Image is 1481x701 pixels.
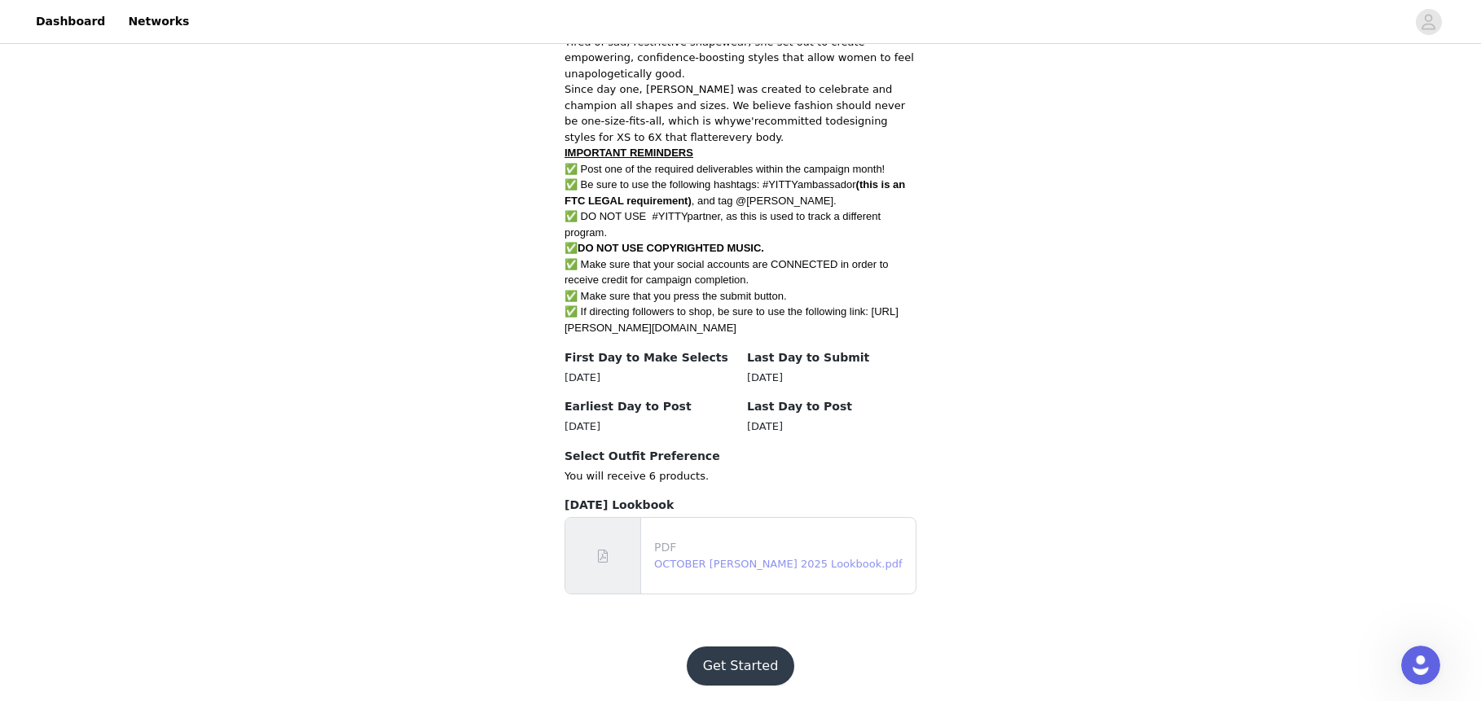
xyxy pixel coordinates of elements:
span: committed to [765,115,837,127]
span: ✅ Be sure to use the following hashtags: #YITTYambassador , and tag @[PERSON_NAME]. [565,178,905,207]
span: IMPORTANT REMINDERS [565,147,693,159]
h4: Select Outfit Preference [565,448,916,465]
span: . [780,131,784,143]
h4: [DATE] Lookbook [565,497,916,514]
span: ✅ Make sure that your social accounts are CONNECTED in order to receive credit for campaign compl... [565,258,888,287]
span: ✅ Make sure that you press the submit button. [565,290,787,302]
a: Dashboard [26,3,115,40]
div: avatar [1421,9,1436,35]
h4: Last Day to Post [747,398,916,415]
a: Networks [118,3,199,40]
span: Since day one, [PERSON_NAME] was created to celebrate and champion all shapes and sizes. We belie... [565,83,905,127]
span: ✅ If directing followers to shop, be sure to use the following link: [URL][PERSON_NAME][DOMAIN_NAME] [565,305,899,334]
span: ✅ Post one of the required deliverables within the campaign month! [565,163,885,175]
span: ✅ [565,242,764,254]
div: [DATE] [565,418,734,435]
span: we're [736,115,764,127]
span: DO NOT USE COPYRIGHTED MUSIC. [578,242,764,254]
span: Co-founded by four-time Grammy Award-winning artist [PERSON_NAME] was born from her vision to bre... [565,4,914,80]
h4: Earliest Day to Post [565,398,734,415]
h4: First Day to Make Selects [565,349,734,366]
iframe: Intercom live chat [1401,646,1440,685]
span: ✅ DO NOT USE #YITTYpartner, as this is used to track a different program. [565,210,881,239]
a: OCTOBER [PERSON_NAME] 2025 Lookbook.pdf [654,558,902,570]
div: [DATE] [747,418,916,435]
span: every body [723,131,780,143]
span: designing styles for XS to 6X that flatter [565,115,888,143]
div: [DATE] [747,370,916,386]
h4: Last Day to Submit [747,349,916,366]
span: (this is an FTC LEGAL requirement) [565,178,905,207]
p: PDF [654,539,909,556]
button: Get Started [687,646,795,686]
div: [DATE] [565,370,734,386]
p: You will receive 6 products. [565,468,916,484]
